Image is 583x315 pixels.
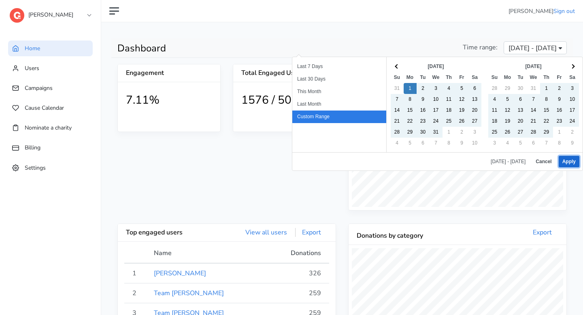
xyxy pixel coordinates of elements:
span: Nominate a charity [25,124,72,132]
a: Sign out [553,7,575,15]
td: 5 [514,138,527,149]
td: 3 [488,138,501,149]
span: Users [25,64,39,72]
th: Donations [266,248,329,263]
h1: 1576 / 5091 [241,94,328,107]
td: 3 [566,83,579,94]
a: View all users [239,228,294,237]
td: 6 [514,94,527,105]
td: 28 [488,83,501,94]
td: 1 [540,83,553,94]
a: Billing [8,140,93,155]
th: Mo [501,72,514,83]
td: 20 [514,116,527,127]
a: Settings [8,160,93,176]
td: 7 [391,94,404,105]
td: 259 [266,283,329,303]
td: 2 [553,83,566,94]
a: Export [295,228,328,237]
td: 23 [417,116,430,127]
a: Team [PERSON_NAME] [154,289,224,298]
li: Last 30 Days [292,73,386,85]
td: 17 [430,105,443,116]
td: 29 [501,83,514,94]
td: 6 [468,83,481,94]
td: 14 [391,105,404,116]
td: 3 [468,127,481,138]
td: 16 [553,105,566,116]
td: 19 [501,116,514,127]
td: 5 [455,83,468,94]
td: 12 [455,94,468,105]
td: 8 [443,138,455,149]
td: 4 [391,138,404,149]
td: 1 [404,83,417,94]
h5: Donations by category [357,232,457,240]
td: 31 [527,83,540,94]
th: Mo [404,72,417,83]
a: Campaigns [8,80,93,96]
a: Cause Calendar [8,100,93,116]
td: 2 [124,283,149,303]
td: 13 [514,105,527,116]
td: 2 [455,127,468,138]
th: [DATE] [501,61,566,72]
h5: Total Engaged Users [241,69,328,77]
td: 22 [540,116,553,127]
td: 30 [417,127,430,138]
td: 27 [468,116,481,127]
td: 5 [501,94,514,105]
td: 29 [540,127,553,138]
td: 24 [566,116,579,127]
td: 10 [430,94,443,105]
th: Su [391,72,404,83]
span: [DATE] - [DATE] [509,43,557,53]
h1: 7.11% [126,94,212,107]
td: 13 [468,94,481,105]
td: 9 [566,138,579,149]
td: 30 [514,83,527,94]
td: 17 [566,105,579,116]
td: 29 [404,127,417,138]
td: 7 [527,94,540,105]
td: 31 [391,83,404,94]
li: This Month [292,85,386,98]
h1: Dashboard [117,43,336,54]
td: 4 [501,138,514,149]
li: Last Month [292,98,386,111]
td: 26 [501,127,514,138]
span: Time range: [463,43,498,52]
td: 24 [430,116,443,127]
th: Fr [553,72,566,83]
td: 31 [430,127,443,138]
td: 16 [417,105,430,116]
td: 2 [417,83,430,94]
td: 26 [455,116,468,127]
td: 8 [540,94,553,105]
td: 12 [501,105,514,116]
td: 4 [488,94,501,105]
span: [DATE] - [DATE] [491,159,529,164]
td: 27 [514,127,527,138]
td: 3 [430,83,443,94]
th: Th [443,72,455,83]
td: 5 [404,138,417,149]
td: 19 [455,105,468,116]
span: Cause Calendar [25,104,64,112]
td: 9 [553,94,566,105]
th: Fr [455,72,468,83]
td: 18 [488,116,501,127]
td: 7 [430,138,443,149]
th: Name [149,248,266,263]
td: 7 [540,138,553,149]
img: logo-dashboard-4662da770dd4bea1a8774357aa970c5cb092b4650ab114813ae74da458e76571.svg [10,8,24,23]
th: Tu [514,72,527,83]
td: 23 [553,116,566,127]
td: 9 [417,94,430,105]
li: [PERSON_NAME] [509,7,575,15]
td: 1 [443,127,455,138]
td: 11 [488,105,501,116]
td: 10 [468,138,481,149]
td: 20 [468,105,481,116]
button: Apply [559,156,579,167]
